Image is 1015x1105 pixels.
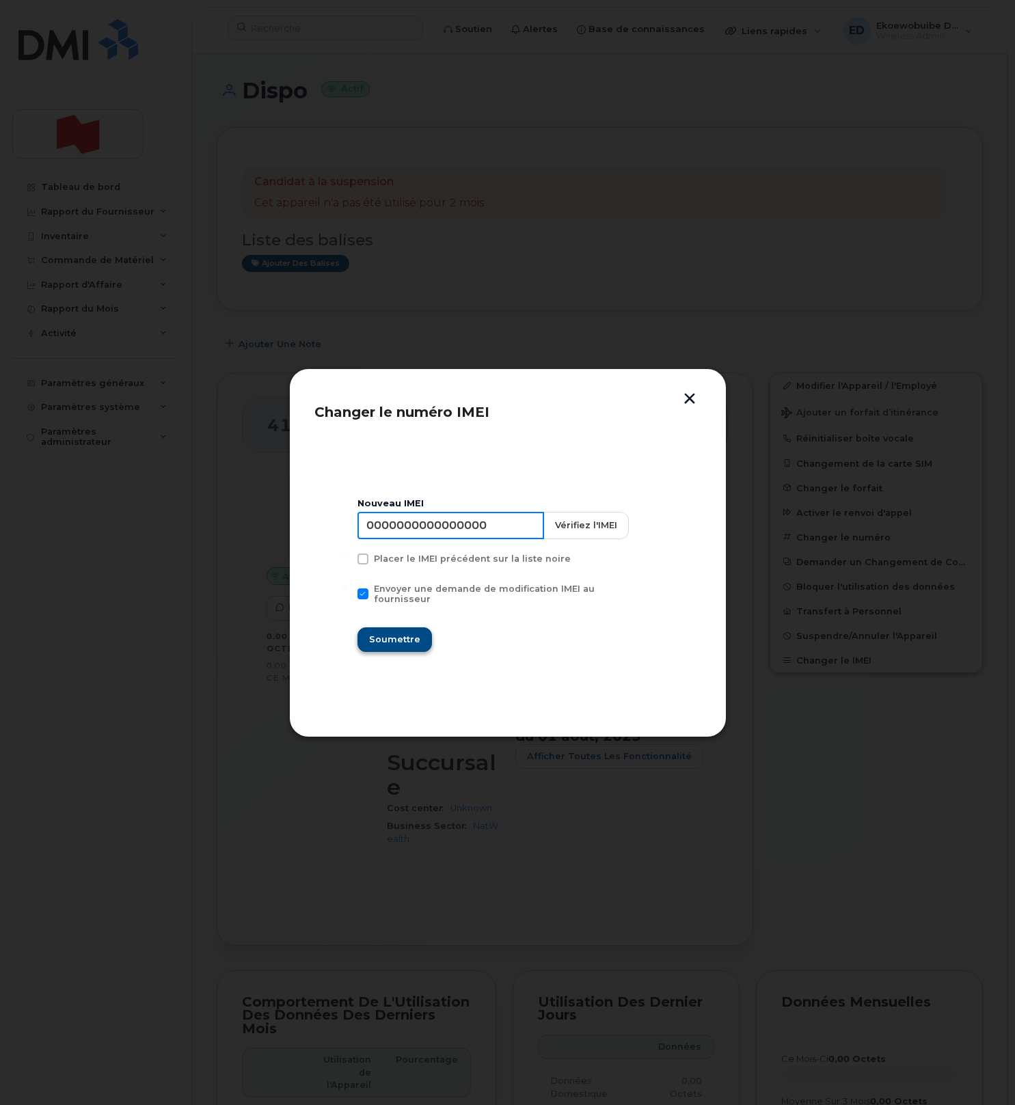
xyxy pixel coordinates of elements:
span: Changer le numéro IMEI [314,404,489,420]
button: Soumettre [357,627,432,652]
input: Placer le IMEI précédent sur la liste noire [341,554,348,560]
div: Nouveau IMEI [357,498,658,509]
span: Soumettre [369,633,420,646]
span: Envoyer une demande de modification IMEI au fournisseur [374,584,595,604]
button: Vérifiez l'IMEI [543,512,629,539]
span: Placer le IMEI précédent sur la liste noire [374,554,571,564]
input: Envoyer une demande de modification IMEI au fournisseur [341,584,348,590]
